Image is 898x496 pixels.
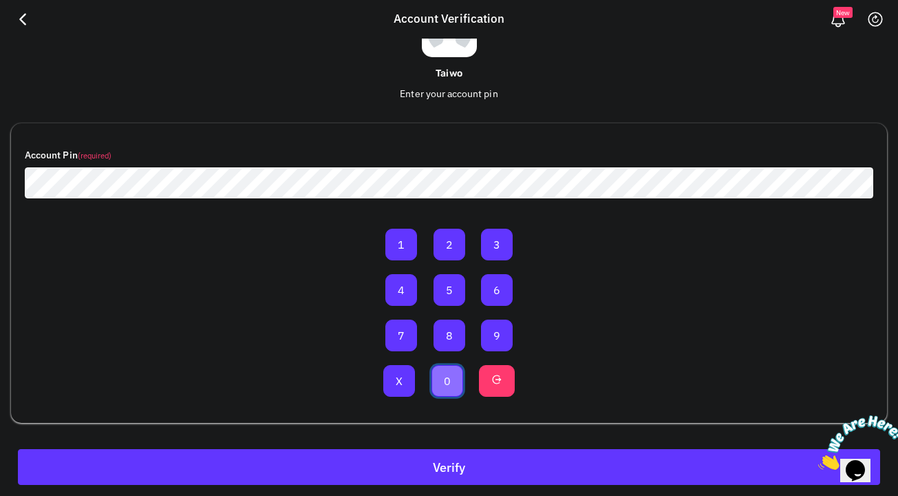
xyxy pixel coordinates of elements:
label: Account Pin [25,148,111,163]
button: 8 [434,320,465,351]
h6: Taiwo [11,68,887,80]
button: X [383,365,415,397]
button: 7 [385,320,417,351]
button: 0 [431,365,463,397]
button: 4 [385,274,417,306]
button: 9 [481,320,513,351]
button: 5 [434,274,465,306]
button: 1 [385,229,417,260]
button: 2 [434,229,465,260]
div: Account Verification [387,10,511,28]
button: Verify [18,449,880,485]
iframe: chat widget [813,410,898,475]
span: New [833,7,853,18]
img: Chat attention grabber [6,6,91,60]
button: 3 [481,229,513,260]
span: Enter your account pin [400,87,498,100]
button: 6 [481,274,513,306]
small: (required) [78,151,112,161]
